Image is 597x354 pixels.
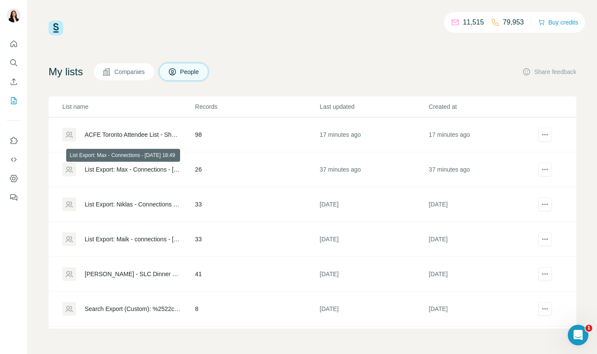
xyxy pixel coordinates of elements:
button: Share feedback [522,68,576,76]
p: Created at [429,102,537,111]
button: Enrich CSV [7,74,21,89]
td: 98 [195,117,319,152]
div: Search Export (Custom): %2522credit%2522 OR %2522lending%2522 - [DATE] 18:40 [85,305,181,313]
div: List Export: Niklas - Connections - [DATE] 14:24 [85,200,181,209]
h4: My lists [49,65,83,79]
button: My lists [7,93,21,108]
button: actions [538,232,552,246]
td: [DATE] [319,187,429,222]
td: 33 [195,222,319,257]
td: [DATE] [319,257,429,292]
button: actions [538,197,552,211]
div: List Export: Maik - connections - [DATE] 15:25 [85,235,181,243]
button: Search [7,55,21,71]
p: 79,953 [503,17,524,28]
td: [DATE] [429,187,538,222]
td: 17 minutes ago [429,117,538,152]
td: 33 [195,187,319,222]
span: 1 [585,325,592,332]
iframe: Intercom live chat [568,325,588,345]
td: [DATE] [429,292,538,326]
button: actions [538,267,552,281]
button: actions [538,163,552,176]
span: People [180,68,200,76]
p: Last updated [320,102,428,111]
p: Records [195,102,319,111]
td: 17 minutes ago [319,117,429,152]
img: Surfe Logo [49,21,63,35]
td: 41 [195,257,319,292]
td: 37 minutes ago [319,152,429,187]
div: ACFE Toronto Attendee List - Sheet2 [85,130,181,139]
td: 26 [195,152,319,187]
button: Dashboard [7,171,21,186]
td: [DATE] [319,292,429,326]
p: List name [62,102,194,111]
p: 11,515 [463,17,484,28]
button: Use Surfe API [7,152,21,167]
button: actions [538,302,552,316]
button: actions [538,128,552,142]
td: 8 [195,292,319,326]
button: Buy credits [538,16,578,28]
td: [DATE] [319,222,429,257]
td: 37 minutes ago [429,152,538,187]
span: Companies [114,68,146,76]
button: Use Surfe on LinkedIn [7,133,21,148]
img: Avatar [7,9,21,22]
button: Feedback [7,190,21,205]
button: Quick start [7,36,21,52]
div: [PERSON_NAME] - SLC Dinner Day-of [85,270,181,278]
div: List Export: Max - Connections - [DATE] 18:49 [85,165,181,174]
td: [DATE] [429,222,538,257]
td: [DATE] [429,257,538,292]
